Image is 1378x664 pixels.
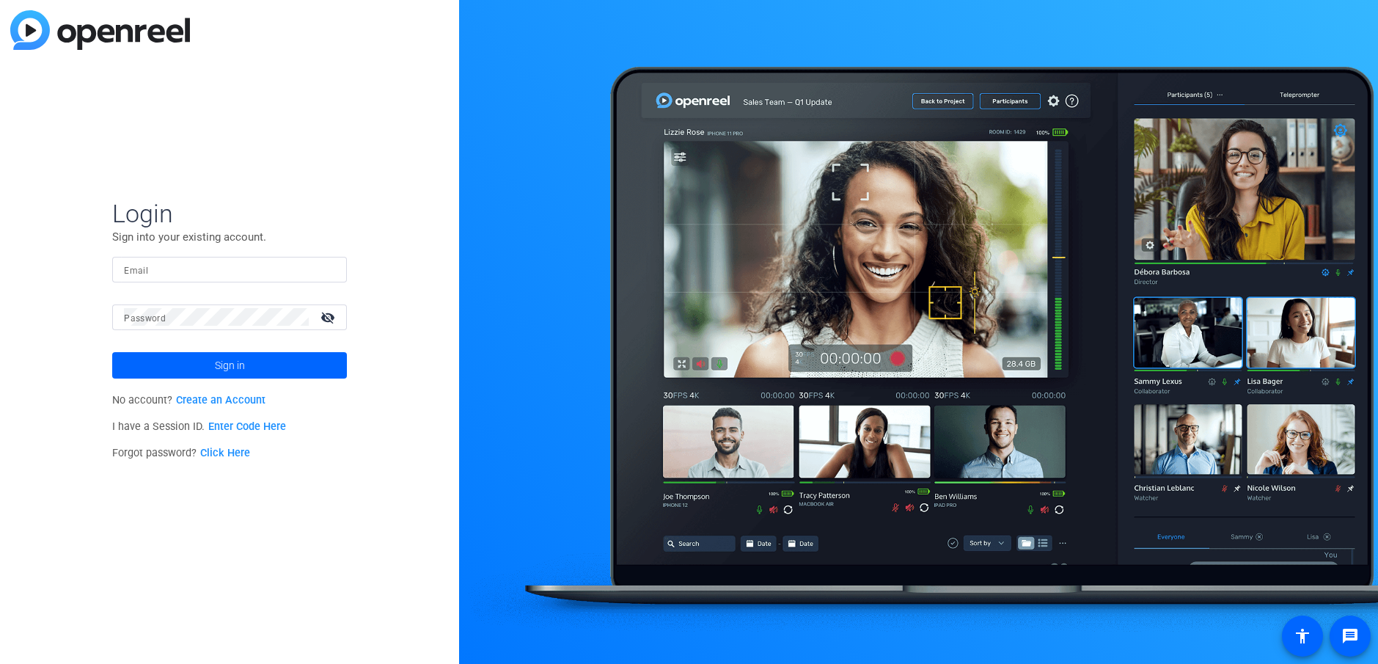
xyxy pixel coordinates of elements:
mat-icon: accessibility [1294,627,1311,645]
mat-icon: message [1341,627,1359,645]
img: blue-gradient.svg [10,10,190,50]
a: Enter Code Here [208,420,286,433]
span: Sign in [215,347,245,384]
mat-label: Password [124,313,166,324]
mat-label: Email [124,266,148,276]
a: Create an Account [176,394,265,406]
span: I have a Session ID. [112,420,286,433]
button: Sign in [112,352,347,379]
p: Sign into your existing account. [112,229,347,245]
mat-icon: visibility_off [312,307,347,328]
span: Forgot password? [112,447,250,459]
input: Enter Email Address [124,260,335,278]
a: Click Here [200,447,250,459]
span: No account? [112,394,265,406]
span: Login [112,198,347,229]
